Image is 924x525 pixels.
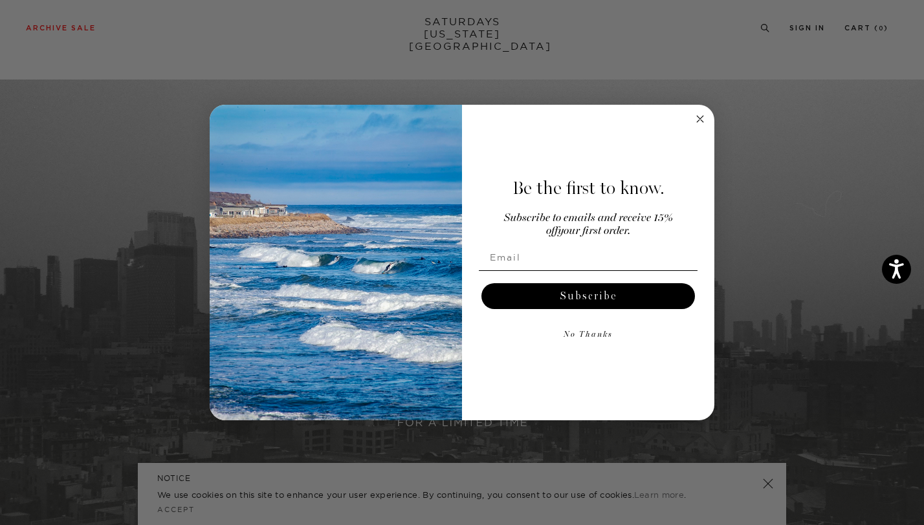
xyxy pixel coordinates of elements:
button: Subscribe [481,283,695,309]
button: No Thanks [479,322,698,348]
span: Subscribe to emails and receive 15% [504,213,673,224]
img: 125c788d-000d-4f3e-b05a-1b92b2a23ec9.jpeg [210,105,462,420]
button: Close dialog [692,111,708,127]
img: underline [479,270,698,271]
span: off [546,226,558,237]
input: Email [479,244,698,270]
span: Be the first to know. [512,177,665,199]
span: your first order. [558,226,630,237]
